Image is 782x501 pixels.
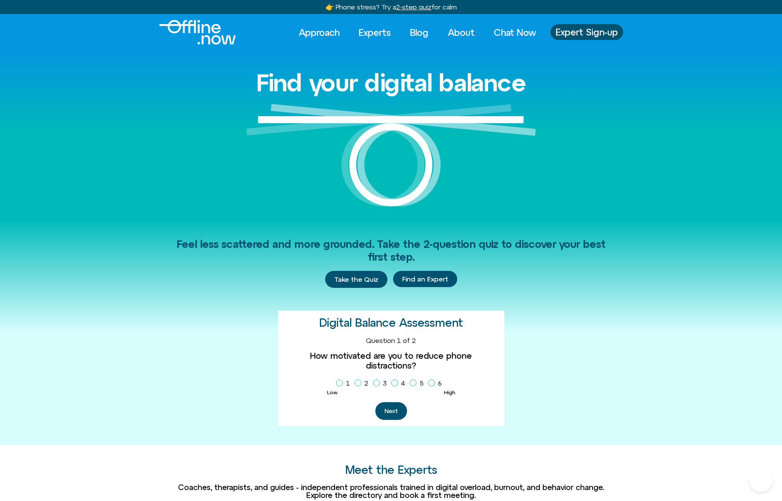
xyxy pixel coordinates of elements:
div: Question 1 of 2 [284,337,498,345]
u: 2-step quiz [396,3,432,11]
span: Expert Sign-up [556,27,618,37]
h1: Find your digital balance [256,69,526,96]
label: 5 [410,377,427,390]
a: Find an Expert [393,271,457,287]
h2: Meet the Experts [176,464,606,476]
label: 4 [391,377,408,390]
button: Next [375,402,407,420]
a: Blog [403,24,435,41]
label: 1 [336,377,353,390]
span: Coaches, therapists, and guides - independent professionals trained in digital overload, burnout,... [178,483,604,499]
span: High [444,389,455,395]
div: Logo [159,20,223,45]
img: Offline.Now logo in white. Text of the words offline.now with a line going through the "O" [159,20,236,45]
nav: Menu [292,24,543,41]
a: Experts [352,24,398,41]
form: Homepage Sign Up [284,337,498,420]
a: Take the Quiz [325,271,387,288]
iframe: Botpress [749,468,773,492]
label: 3 [373,377,390,390]
span: Low [327,389,338,395]
a: About [441,24,481,41]
a: Expert Sign-up [550,24,623,40]
img: Graphic of a white circle with a white line balancing on top to represent balance. [246,104,536,219]
label: 2 [355,377,372,390]
div: Find an Expert [393,271,457,288]
a: 👉 Phone stress? Try a2-step quizfor calm [326,3,457,11]
a: Approach [292,24,346,41]
label: How motivated are you to reduce phone distractions? [284,351,498,371]
label: 6 [428,377,445,390]
span: Take the Quiz [334,275,378,284]
span: Find an Expert [402,275,448,283]
span: Feel less scattered and more grounded. Take the 2-question quiz to discover your best first step. [177,238,605,263]
h2: Digital Balance Assessment [319,317,463,329]
a: Chat Now [487,24,543,41]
